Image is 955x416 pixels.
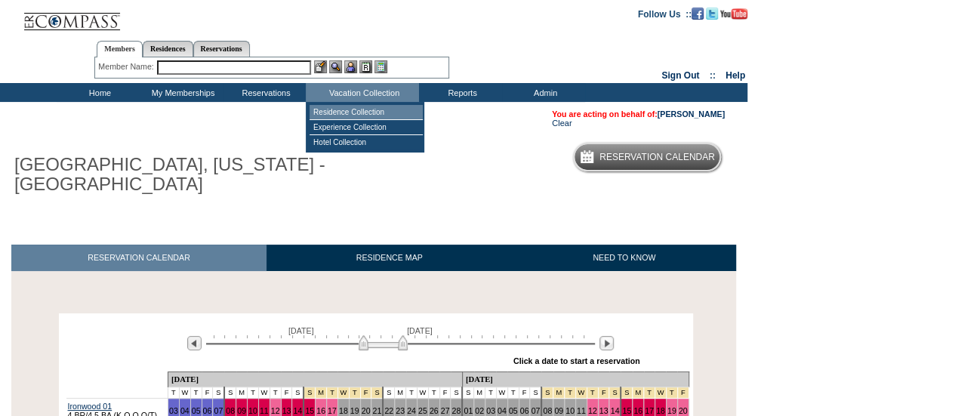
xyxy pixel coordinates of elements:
td: Spring Break Wk 2 2026 [621,387,632,399]
td: Spring Break Wk 2 2026 [666,387,677,399]
td: S [451,387,462,399]
a: Clear [552,119,571,128]
td: Spring Break Wk 1 2026 [541,387,553,399]
td: Hotel Collection [310,135,423,149]
td: S [530,387,541,399]
a: 18 [656,406,665,415]
a: 13 [599,406,608,415]
td: [DATE] [462,372,689,387]
td: President's Week 2026 [327,387,338,399]
a: 23 [396,406,405,415]
a: 22 [384,406,393,415]
td: M [474,387,485,399]
a: Become our fan on Facebook [692,8,704,17]
a: 26 [430,406,439,415]
td: T [190,387,202,399]
td: T [428,387,439,399]
a: 08 [543,406,552,415]
div: Member Name: [98,60,156,73]
a: 20 [679,406,688,415]
a: 10 [565,406,575,415]
a: 07 [214,406,223,415]
a: 19 [350,406,359,415]
a: 05 [509,406,518,415]
td: Spring Break Wk 1 2026 [553,387,565,399]
a: 07 [531,406,540,415]
a: 17 [645,406,654,415]
a: RESERVATION CALENDAR [11,245,266,271]
a: 04 [498,406,507,415]
a: Help [725,70,745,81]
td: S [224,387,236,399]
img: b_calculator.gif [374,60,387,73]
a: 05 [192,406,201,415]
img: View [329,60,342,73]
h5: Reservation Calendar [599,153,715,162]
a: 28 [451,406,461,415]
a: 09 [237,406,246,415]
td: F [281,387,292,399]
td: Vacation Collection [306,83,419,102]
a: 08 [226,406,235,415]
a: 12 [271,406,280,415]
td: W [496,387,507,399]
td: Reports [419,83,502,102]
a: 16 [633,406,642,415]
img: Follow us on Twitter [706,8,718,20]
a: Ironwood 01 [68,402,112,411]
a: 01 [464,406,473,415]
a: Sign Out [661,70,699,81]
td: President's Week 2026 [303,387,315,399]
a: Follow us on Twitter [706,8,718,17]
a: Subscribe to our YouTube Channel [720,8,747,17]
img: Impersonate [344,60,357,73]
td: Spring Break Wk 1 2026 [587,387,598,399]
span: [DATE] [407,326,433,335]
a: NEED TO KNOW [512,245,736,271]
td: President's Week 2026 [349,387,360,399]
td: F [439,387,451,399]
td: W [417,387,428,399]
td: Spring Break Wk 2 2026 [677,387,689,399]
td: Spring Break Wk 1 2026 [598,387,609,399]
a: 21 [372,406,381,415]
span: You are acting on behalf of: [552,109,725,119]
td: Follow Us :: [638,8,692,20]
a: 16 [316,406,325,415]
a: 19 [667,406,676,415]
td: Spring Break Wk 1 2026 [609,387,621,399]
a: Reservations [193,41,250,57]
a: 15 [622,406,631,415]
td: S [292,387,303,399]
td: F [202,387,213,399]
a: RESIDENCE MAP [266,245,513,271]
span: [DATE] [288,326,314,335]
td: President's Week 2026 [360,387,371,399]
a: 20 [362,406,371,415]
td: Spring Break Wk 2 2026 [644,387,655,399]
td: W [179,387,190,399]
td: T [507,387,519,399]
td: F [519,387,530,399]
a: Members [97,41,143,57]
a: 10 [248,406,257,415]
td: Residence Collection [310,105,423,120]
td: Spring Break Wk 1 2026 [575,387,587,399]
img: Next [599,336,614,350]
a: 06 [520,406,529,415]
td: President's Week 2026 [371,387,383,399]
div: Click a date to start a reservation [513,356,640,365]
td: [DATE] [168,372,462,387]
a: 02 [475,406,484,415]
td: T [406,387,417,399]
a: Residences [143,41,193,57]
a: 12 [588,406,597,415]
td: M [236,387,248,399]
td: Spring Break Wk 2 2026 [633,387,644,399]
img: Previous [187,336,202,350]
img: b_edit.gif [314,60,327,73]
td: S [213,387,224,399]
a: 14 [293,406,302,415]
td: W [258,387,270,399]
td: T [270,387,281,399]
